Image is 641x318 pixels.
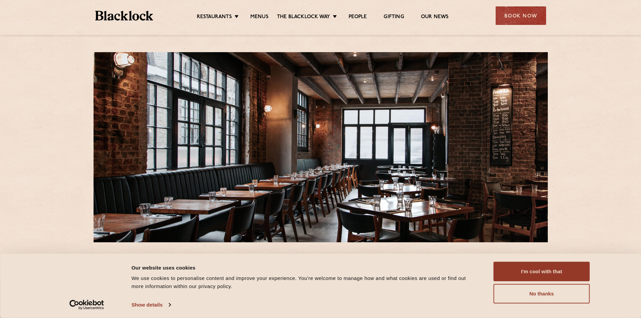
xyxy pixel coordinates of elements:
a: The Blacklock Way [277,14,330,21]
div: Book Now [496,6,546,25]
a: Menus [250,14,269,21]
div: We use cookies to personalise content and improve your experience. You're welcome to manage how a... [132,274,478,290]
a: Our News [421,14,449,21]
button: I'm cool with that [494,262,590,281]
a: Gifting [384,14,404,21]
div: Our website uses cookies [132,263,478,272]
button: No thanks [494,284,590,304]
a: People [349,14,367,21]
a: Restaurants [197,14,232,21]
img: BL_Textured_Logo-footer-cropped.svg [95,11,153,21]
a: Usercentrics Cookiebot - opens in a new window [57,300,116,310]
a: Show details [132,300,171,310]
